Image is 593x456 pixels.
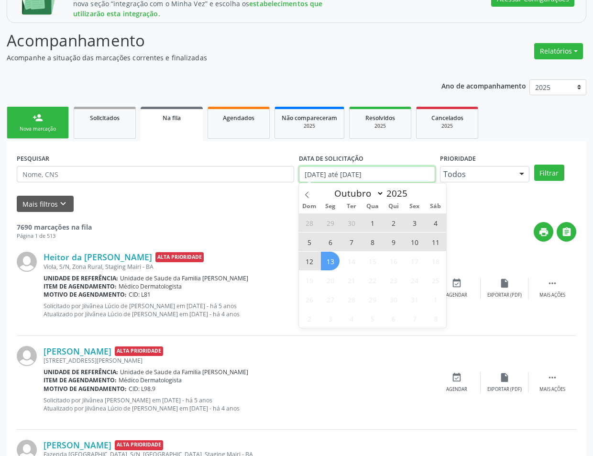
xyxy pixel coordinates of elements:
span: Outubro 23, 2025 [384,271,403,289]
span: Solicitados [90,114,120,122]
img: img [17,346,37,366]
span: Outubro 1, 2025 [363,213,382,232]
span: Outubro 22, 2025 [363,271,382,289]
span: Setembro 29, 2025 [321,213,340,232]
label: Prioridade [440,151,476,166]
span: Outubro 2, 2025 [384,213,403,232]
b: Unidade de referência: [44,274,118,282]
span: Cancelados [431,114,463,122]
span: Sáb [425,203,446,210]
span: Novembro 7, 2025 [405,309,424,328]
p: Acompanhamento [7,29,412,53]
i: event_available [451,278,462,289]
img: img [17,252,37,272]
button:  [557,222,576,242]
span: Outubro 10, 2025 [405,233,424,251]
span: Outubro 14, 2025 [342,252,361,270]
span: Novembro 3, 2025 [321,309,340,328]
label: PESQUISAR [17,151,49,166]
span: Na fila [163,114,181,122]
span: Novembro 8, 2025 [426,309,445,328]
div: Exportar (PDF) [487,292,522,299]
span: Unidade de Saude da Familia [PERSON_NAME] [120,368,248,376]
span: Outubro 12, 2025 [300,252,318,270]
span: Novembro 1, 2025 [426,290,445,309]
span: Alta Prioridade [115,440,163,450]
div: Nova marcação [14,125,62,133]
span: Alta Prioridade [155,252,204,262]
span: Resolvidos [365,114,395,122]
span: CID: L81 [129,290,151,299]
div: [STREET_ADDRESS][PERSON_NAME] [44,356,433,365]
input: Year [384,187,416,200]
i: print [538,227,549,237]
b: Motivo de agendamento: [44,385,127,393]
span: Outubro 6, 2025 [321,233,340,251]
span: Setembro 28, 2025 [300,213,318,232]
button: Filtrar [534,165,564,181]
span: Qui [383,203,404,210]
span: Ter [341,203,362,210]
span: Outubro 20, 2025 [321,271,340,289]
div: Mais ações [539,292,565,299]
span: Outubro 18, 2025 [426,252,445,270]
span: Outubro 9, 2025 [384,233,403,251]
a: [PERSON_NAME] [44,440,111,450]
p: Solicitado por Jilvânea [PERSON_NAME] em [DATE] - há 5 anos Atualizado por Jilvânea Lúcio de [PER... [44,396,433,412]
span: Outubro 28, 2025 [342,290,361,309]
b: Item de agendamento: [44,376,117,384]
span: Outubro 25, 2025 [426,271,445,289]
input: Nome, CNS [17,166,294,182]
span: Não compareceram [282,114,337,122]
span: Outubro 27, 2025 [321,290,340,309]
span: Outubro 24, 2025 [405,271,424,289]
p: Solicitado por Jilvânea Lúcio de [PERSON_NAME] em [DATE] - há 5 anos Atualizado por Jilvânea Lúci... [44,302,433,318]
span: Novembro 2, 2025 [300,309,318,328]
div: Agendar [446,386,467,393]
i:  [561,227,572,237]
b: Motivo de agendamento: [44,290,127,299]
span: Novembro 5, 2025 [363,309,382,328]
span: Médico Dermatologista [119,282,182,290]
span: Todos [443,169,510,179]
div: 2025 [423,122,471,130]
div: 2025 [282,122,337,130]
label: DATA DE SOLICITAÇÃO [299,151,363,166]
strong: 7690 marcações na fila [17,222,92,232]
select: Month [329,187,384,200]
p: Ano de acompanhamento [441,79,526,91]
a: Heitor da [PERSON_NAME] [44,252,152,262]
span: Alta Prioridade [115,346,163,356]
span: Outubro 11, 2025 [426,233,445,251]
i: event_available [451,372,462,383]
span: Outubro 3, 2025 [405,213,424,232]
button: print [534,222,553,242]
a: [PERSON_NAME] [44,346,111,356]
button: Mais filtroskeyboard_arrow_down [17,196,74,212]
div: Mais ações [539,386,565,393]
span: Outubro 29, 2025 [363,290,382,309]
span: Dom [299,203,320,210]
span: Outubro 19, 2025 [300,271,318,289]
span: Outubro 15, 2025 [363,252,382,270]
span: Outubro 16, 2025 [384,252,403,270]
span: Outubro 13, 2025 [321,252,340,270]
span: Unidade de Saude da Familia [PERSON_NAME] [120,274,248,282]
span: Outubro 30, 2025 [384,290,403,309]
div: person_add [33,112,43,123]
i: keyboard_arrow_down [58,199,68,209]
b: Unidade de referência: [44,368,118,376]
span: Outubro 21, 2025 [342,271,361,289]
div: 2025 [356,122,404,130]
span: CID: L98.9 [129,385,155,393]
span: Outubro 17, 2025 [405,252,424,270]
span: Seg [320,203,341,210]
span: Agendados [223,114,254,122]
div: Viola, S/N, Zona Rural, Staging Mairi - BA [44,263,433,271]
span: Outubro 26, 2025 [300,290,318,309]
span: Outubro 7, 2025 [342,233,361,251]
i:  [547,372,558,383]
span: Novembro 6, 2025 [384,309,403,328]
button: Relatórios [534,43,583,59]
p: Acompanhe a situação das marcações correntes e finalizadas [7,53,412,63]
